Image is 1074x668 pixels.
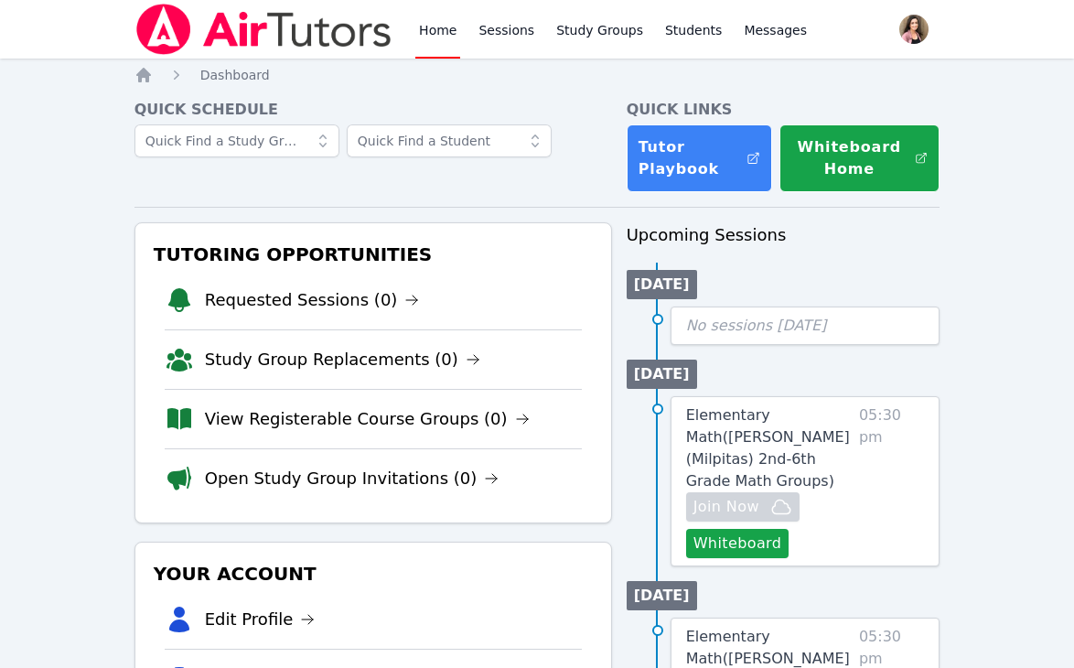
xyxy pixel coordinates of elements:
input: Quick Find a Study Group [134,124,339,157]
input: Quick Find a Student [347,124,552,157]
a: Tutor Playbook [627,124,772,192]
button: Whiteboard Home [779,124,940,192]
h4: Quick Schedule [134,99,612,121]
button: Join Now [686,492,800,522]
span: 05:30 pm [859,404,924,558]
a: Edit Profile [205,607,316,632]
a: View Registerable Course Groups (0) [205,406,530,432]
h4: Quick Links [627,99,940,121]
a: Requested Sessions (0) [205,287,420,313]
li: [DATE] [627,581,697,610]
li: [DATE] [627,360,697,389]
span: Dashboard [200,68,270,82]
span: No sessions [DATE] [686,317,827,334]
a: Dashboard [200,66,270,84]
a: Study Group Replacements (0) [205,347,480,372]
img: Air Tutors [134,4,393,55]
h3: Upcoming Sessions [627,222,940,248]
a: Open Study Group Invitations (0) [205,466,499,491]
h3: Tutoring Opportunities [150,238,596,271]
li: [DATE] [627,270,697,299]
h3: Your Account [150,557,596,590]
span: Elementary Math ( [PERSON_NAME] (Milpitas) 2nd-6th Grade Math Groups ) [686,406,850,490]
nav: Breadcrumb [134,66,940,84]
span: Messages [744,21,807,39]
a: Elementary Math([PERSON_NAME] (Milpitas) 2nd-6th Grade Math Groups) [686,404,852,492]
span: Join Now [693,496,759,518]
button: Whiteboard [686,529,789,558]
